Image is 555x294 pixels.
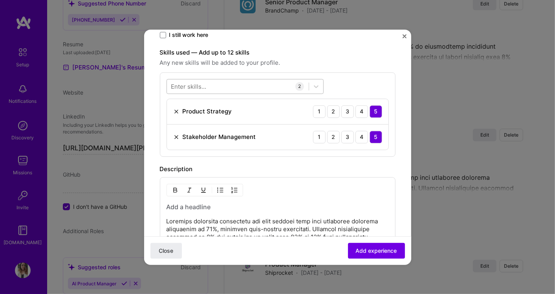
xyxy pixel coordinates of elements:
[160,58,396,68] span: Any new skills will be added to your profile.
[356,247,397,254] span: Add experience
[183,107,232,115] div: Product Strategy
[327,105,340,118] div: 2
[341,105,354,118] div: 3
[173,134,180,140] img: Remove
[348,243,405,258] button: Add experience
[160,48,396,57] label: Skills used — Add up to 12 skills
[370,131,382,143] div: 5
[171,82,207,90] div: Enter skills...
[231,187,238,193] img: OL
[160,165,193,173] label: Description
[169,31,209,39] span: I still work here
[150,243,182,258] button: Close
[355,131,368,143] div: 4
[355,105,368,118] div: 4
[217,187,223,193] img: UL
[341,131,354,143] div: 3
[183,133,256,141] div: Stakeholder Management
[186,187,192,193] img: Italic
[172,187,178,193] img: Bold
[295,82,304,91] div: 2
[370,105,382,118] div: 5
[327,131,340,143] div: 2
[313,131,326,143] div: 1
[200,187,207,193] img: Underline
[173,108,180,115] img: Remove
[159,247,173,254] span: Close
[403,34,407,42] button: Close
[313,105,326,118] div: 1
